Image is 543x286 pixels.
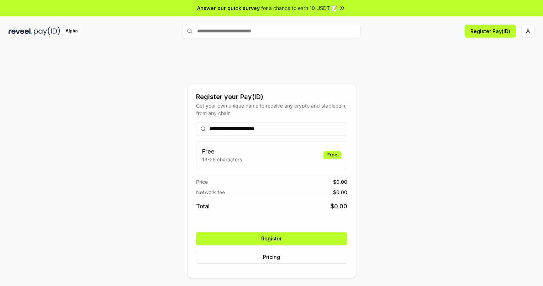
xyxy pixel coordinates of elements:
[197,4,260,12] span: Answer our quick survey
[261,4,337,12] span: for a chance to earn 10 USDT 📝
[62,27,81,36] div: Alpha
[333,188,347,196] span: $ 0.00
[196,232,347,245] button: Register
[196,202,210,210] span: Total
[323,151,341,159] div: Free
[465,25,516,37] button: Register Pay(ID)
[333,178,347,186] span: $ 0.00
[196,102,347,117] div: Get your own unique name to receive any crypto and stablecoin, from any chain
[196,92,347,102] div: Register your Pay(ID)
[202,156,242,163] p: 13-25 characters
[196,251,347,264] button: Pricing
[9,27,32,36] img: reveel_dark
[196,178,208,186] span: Price
[34,27,60,36] img: pay_id
[331,202,347,210] span: $ 0.00
[196,188,225,196] span: Network fee
[202,147,242,156] h3: Free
